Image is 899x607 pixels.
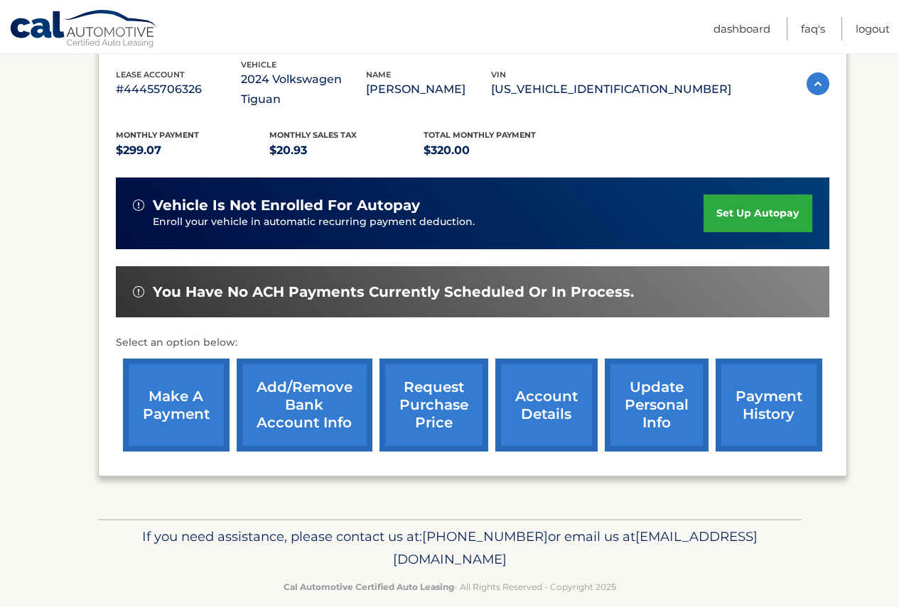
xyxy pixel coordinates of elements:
[366,70,391,80] span: name
[495,359,598,452] a: account details
[133,199,144,211] img: alert-white.svg
[237,359,372,452] a: Add/Remove bank account info
[801,17,825,40] a: FAQ's
[379,359,488,452] a: request purchase price
[241,70,366,109] p: 2024 Volkswagen Tiguan
[107,525,792,571] p: If you need assistance, please contact us at: or email us at
[116,130,199,140] span: Monthly Payment
[269,141,424,160] p: $20.93
[422,528,548,545] span: [PHONE_NUMBER]
[605,359,709,452] a: update personal info
[284,581,454,592] strong: Cal Automotive Certified Auto Leasing
[856,17,890,40] a: Logout
[716,359,822,452] a: payment history
[714,17,770,40] a: Dashboard
[107,579,792,594] p: - All Rights Reserved - Copyright 2025
[241,60,276,70] span: vehicle
[153,283,634,301] span: You have no ACH payments currently scheduled or in process.
[704,195,812,232] a: set up autopay
[424,130,536,140] span: Total Monthly Payment
[116,70,185,80] span: lease account
[269,130,357,140] span: Monthly sales Tax
[9,9,158,50] a: Cal Automotive
[424,141,578,160] p: $320.00
[116,80,241,99] p: #44455706326
[153,214,704,230] p: Enroll your vehicle in automatic recurring payment deduction.
[116,141,270,160] p: $299.07
[807,72,829,95] img: accordion-active.svg
[491,70,506,80] span: vin
[366,80,491,99] p: [PERSON_NAME]
[491,80,731,99] p: [US_VEHICLE_IDENTIFICATION_NUMBER]
[133,286,144,297] img: alert-white.svg
[123,359,230,452] a: make a payment
[153,197,420,214] span: vehicle is not enrolled for autopay
[116,334,829,351] p: Select an option below:
[393,528,758,567] span: [EMAIL_ADDRESS][DOMAIN_NAME]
